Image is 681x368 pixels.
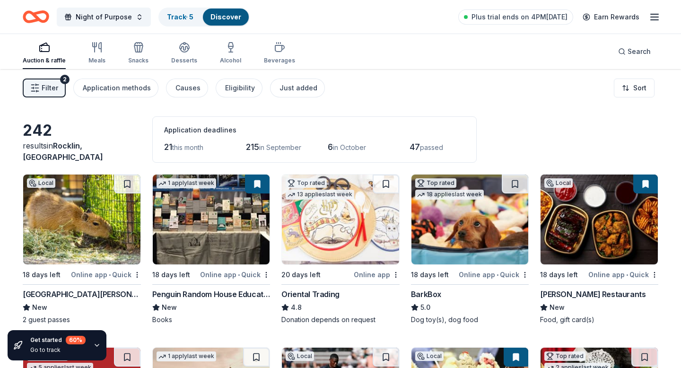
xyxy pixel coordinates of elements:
[238,271,240,279] span: •
[23,175,140,264] img: Image for Santa Barbara Zoo
[210,13,241,21] a: Discover
[88,57,105,64] div: Meals
[23,289,141,300] div: [GEOGRAPHIC_DATA][PERSON_NAME]
[175,82,201,94] div: Causes
[270,79,325,97] button: Just added
[415,190,484,200] div: 18 applies last week
[164,124,465,136] div: Application deadlines
[157,178,216,188] div: 1 apply last week
[281,315,400,324] div: Donation depends on request
[497,271,498,279] span: •
[157,351,216,361] div: 1 apply last week
[471,11,567,23] span: Plus trial ends on 4PM[DATE]
[259,143,301,151] span: in September
[83,82,151,94] div: Application methods
[152,315,271,324] div: Books
[540,315,658,324] div: Food, gift card(s)
[540,269,578,280] div: 18 days left
[23,57,66,64] div: Auction & raffle
[128,38,148,69] button: Snacks
[73,79,158,97] button: Application methods
[152,269,190,280] div: 18 days left
[158,8,250,26] button: Track· 5Discover
[626,271,628,279] span: •
[544,178,573,188] div: Local
[286,190,354,200] div: 13 applies last week
[614,79,655,97] button: Sort
[88,38,105,69] button: Meals
[164,142,172,152] span: 21
[162,302,177,313] span: New
[23,140,141,163] div: results
[282,175,399,264] img: Image for Oriental Trading
[415,178,456,188] div: Top rated
[109,271,111,279] span: •
[333,143,366,151] span: in October
[354,269,400,280] div: Online app
[411,175,529,264] img: Image for BarkBox
[264,38,295,69] button: Beverages
[216,79,262,97] button: Eligibility
[128,57,148,64] div: Snacks
[153,175,270,264] img: Image for Penguin Random House Education
[279,82,317,94] div: Just added
[167,13,193,21] a: Track· 5
[152,174,271,324] a: Image for Penguin Random House Education1 applylast week18 days leftOnline app•QuickPenguin Rando...
[23,269,61,280] div: 18 days left
[328,142,333,152] span: 6
[57,8,151,26] button: Night of Purpose
[411,174,529,324] a: Image for BarkBoxTop rated18 applieslast week18 days leftOnline app•QuickBarkBox5.0Dog toy(s), do...
[166,79,208,97] button: Causes
[23,141,103,162] span: in
[66,336,86,344] div: 60 %
[540,289,646,300] div: [PERSON_NAME] Restaurants
[577,9,645,26] a: Earn Rewards
[30,346,86,354] div: Go to track
[172,143,203,151] span: this month
[71,269,141,280] div: Online app Quick
[415,351,444,361] div: Local
[23,315,141,324] div: 2 guest passes
[23,141,103,162] span: Rocklin, [GEOGRAPHIC_DATA]
[60,75,70,84] div: 2
[540,174,658,324] a: Image for Bennett's RestaurantsLocal18 days leftOnline app•Quick[PERSON_NAME] RestaurantsNewFood,...
[459,269,529,280] div: Online app Quick
[42,82,58,94] span: Filter
[152,289,271,300] div: Penguin Random House Education
[411,269,449,280] div: 18 days left
[171,38,197,69] button: Desserts
[23,6,49,28] a: Home
[410,142,420,152] span: 47
[23,121,141,140] div: 242
[23,79,66,97] button: Filter2
[588,269,658,280] div: Online app Quick
[281,289,340,300] div: Oriental Trading
[220,57,241,64] div: Alcohol
[281,174,400,324] a: Image for Oriental TradingTop rated13 applieslast week20 days leftOnline appOriental Trading4.8Do...
[544,351,585,361] div: Top rated
[225,82,255,94] div: Eligibility
[550,302,565,313] span: New
[420,143,443,151] span: passed
[611,42,658,61] button: Search
[411,289,441,300] div: BarkBox
[411,315,529,324] div: Dog toy(s), dog food
[420,302,430,313] span: 5.0
[171,57,197,64] div: Desserts
[32,302,47,313] span: New
[291,302,302,313] span: 4.8
[23,174,141,324] a: Image for Santa Barbara ZooLocal18 days leftOnline app•Quick[GEOGRAPHIC_DATA][PERSON_NAME]New2 gu...
[286,351,314,361] div: Local
[286,178,327,188] div: Top rated
[281,269,321,280] div: 20 days left
[633,82,646,94] span: Sort
[246,142,259,152] span: 215
[27,178,55,188] div: Local
[458,9,573,25] a: Plus trial ends on 4PM[DATE]
[23,38,66,69] button: Auction & raffle
[76,11,132,23] span: Night of Purpose
[264,57,295,64] div: Beverages
[628,46,651,57] span: Search
[220,38,241,69] button: Alcohol
[200,269,270,280] div: Online app Quick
